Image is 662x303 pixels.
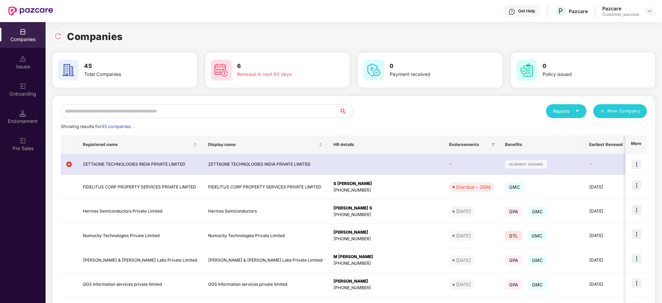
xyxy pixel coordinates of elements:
img: svg+xml;base64,PHN2ZyB4bWxucz0iaHR0cDovL3d3dy53My5vcmcvMjAwMC9zdmciIHdpZHRoPSI2MCIgaGVpZ2h0PSI2MC... [363,60,384,80]
div: Customer_success [602,12,639,17]
span: caret-down [575,109,580,113]
td: [DATE] [584,175,628,199]
img: icon [632,229,641,239]
span: GMC [505,182,525,192]
td: - [584,154,628,175]
div: S [PERSON_NAME] [333,180,438,187]
td: Numocity Technologies Private Limited [77,224,203,248]
th: Registered name [77,135,203,154]
span: 45 companies. [101,124,132,129]
th: Display name [203,135,328,154]
td: Numocity Technologies Private Limited [203,224,328,248]
div: Overdue - 269d [456,184,490,190]
span: filter [490,140,497,149]
div: Total Companies [84,71,171,78]
span: GMC [528,280,547,290]
img: icon [632,159,641,169]
img: icon [632,278,641,288]
td: ZETTAONE TECHNOLOGIES INDIA PRIVATE LIMITED [77,154,203,175]
span: GPA [505,255,523,265]
img: svg+xml;base64,PHN2ZyBpZD0iRHJvcGRvd24tMzJ4MzIiIHhtbG5zPSJodHRwOi8vd3d3LnczLm9yZy8yMDAwL3N2ZyIgd2... [647,8,652,14]
div: [DATE] [456,257,471,264]
td: GGS Information services private limited [77,273,203,297]
img: svg+xml;base64,PHN2ZyB4bWxucz0iaHR0cDovL3d3dy53My5vcmcvMjAwMC9zdmciIHdpZHRoPSIxMjIiIGhlaWdodD0iMj... [505,160,547,168]
span: GMC [527,231,547,241]
span: Registered name [83,142,192,147]
td: - [444,154,499,175]
td: [PERSON_NAME] & [PERSON_NAME] Labs Private Limited [203,248,328,273]
img: svg+xml;base64,PHN2ZyBpZD0iSXNzdWVzX2Rpc2FibGVkIiB4bWxucz0iaHR0cDovL3d3dy53My5vcmcvMjAwMC9zdmciIH... [19,56,26,62]
div: M [PERSON_NAME] [333,254,438,260]
h3: 0 [390,62,477,71]
span: New Company [607,108,640,115]
span: GMC [528,207,547,216]
div: Pazcare [602,5,639,12]
div: Pazcare [569,8,588,14]
div: Reports [553,108,580,115]
img: svg+xml;base64,PHN2ZyB3aWR0aD0iMjAiIGhlaWdodD0iMjAiIHZpZXdCb3g9IjAgMCAyMCAyMCIgZmlsbD0ibm9uZSIgeG... [19,137,26,144]
div: [PHONE_NUMBER] [333,260,438,267]
td: ZETTAONE TECHNOLOGIES INDIA PRIVATE LIMITED [203,154,328,175]
img: svg+xml;base64,PHN2ZyB4bWxucz0iaHR0cDovL3d3dy53My5vcmcvMjAwMC9zdmciIHdpZHRoPSI2MCIgaGVpZ2h0PSI2MC... [211,60,232,80]
img: New Pazcare Logo [8,7,53,16]
th: Earliest Renewal [584,135,628,154]
td: [PERSON_NAME] & [PERSON_NAME] Labs Private Limited [77,248,203,273]
div: [DATE] [456,232,471,239]
th: Benefits [499,135,584,154]
th: More [625,135,647,154]
div: Policy issued [543,71,630,78]
span: GMC [528,255,547,265]
div: [PHONE_NUMBER] [333,212,438,218]
div: [PHONE_NUMBER] [333,236,438,242]
img: icon [632,205,641,215]
div: Get Help [518,8,535,14]
div: Renewal in next 60 days [237,71,324,78]
h3: 6 [237,62,324,71]
div: [PHONE_NUMBER] [333,285,438,291]
td: [DATE] [584,199,628,224]
h1: Companies [67,29,123,44]
img: svg+xml;base64,PHN2ZyB4bWxucz0iaHR0cDovL3d3dy53My5vcmcvMjAwMC9zdmciIHdpZHRoPSIxMiIgaGVpZ2h0PSIxMi... [66,162,72,167]
td: [DATE] [584,248,628,273]
td: GGS Information services private limited [203,273,328,297]
span: Showing results for [61,124,132,129]
span: plus [600,109,605,114]
td: FIDELITUS CORP PROPERTY SERVICES PRIVATE LIMITED [203,175,328,199]
img: svg+xml;base64,PHN2ZyB4bWxucz0iaHR0cDovL3d3dy53My5vcmcvMjAwMC9zdmciIHdpZHRoPSI2MCIgaGVpZ2h0PSI2MC... [58,60,79,80]
h3: 45 [84,62,171,71]
img: svg+xml;base64,PHN2ZyB3aWR0aD0iMjAiIGhlaWdodD0iMjAiIHZpZXdCb3g9IjAgMCAyMCAyMCIgZmlsbD0ibm9uZSIgeG... [19,83,26,90]
span: GTL [505,231,522,241]
div: Payment received [390,71,477,78]
span: search [339,108,353,114]
td: [DATE] [584,224,628,248]
img: svg+xml;base64,PHN2ZyBpZD0iQ29tcGFuaWVzIiB4bWxucz0iaHR0cDovL3d3dy53My5vcmcvMjAwMC9zdmciIHdpZHRoPS... [19,28,26,35]
div: [PERSON_NAME] S [333,205,438,212]
span: GPA [505,207,523,216]
th: HR details [328,135,444,154]
div: [PHONE_NUMBER] [333,187,438,194]
div: [PERSON_NAME] [333,278,438,285]
td: [DATE] [584,273,628,297]
button: plusNew Company [593,104,647,118]
span: GPA [505,280,523,290]
img: svg+xml;base64,PHN2ZyBpZD0iSGVscC0zMngzMiIgeG1sbnM9Imh0dHA6Ly93d3cudzMub3JnLzIwMDAvc3ZnIiB3aWR0aD... [508,8,515,15]
span: Endorsements [449,142,488,147]
span: Display name [208,142,317,147]
td: Hermes Semiconductors Private Limited [77,199,203,224]
td: Hermes Semiconductors [203,199,328,224]
img: svg+xml;base64,PHN2ZyBpZD0iUmVsb2FkLTMyeDMyIiB4bWxucz0iaHR0cDovL3d3dy53My5vcmcvMjAwMC9zdmciIHdpZH... [55,33,61,40]
td: FIDELITUS CORP PROPERTY SERVICES PRIVATE LIMITED [77,175,203,199]
button: search [339,104,353,118]
img: icon [632,180,641,190]
div: [DATE] [456,208,471,215]
img: icon [632,254,641,263]
span: filter [491,143,495,147]
img: svg+xml;base64,PHN2ZyB3aWR0aD0iMTQuNSIgaGVpZ2h0PSIxNC41IiB2aWV3Qm94PSIwIDAgMTYgMTYiIGZpbGw9Im5vbm... [19,110,26,117]
img: svg+xml;base64,PHN2ZyB4bWxucz0iaHR0cDovL3d3dy53My5vcmcvMjAwMC9zdmciIHdpZHRoPSI2MCIgaGVpZ2h0PSI2MC... [516,60,537,80]
h3: 0 [543,62,630,71]
div: [DATE] [456,281,471,288]
span: P [558,7,563,15]
div: [PERSON_NAME] [333,229,438,236]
